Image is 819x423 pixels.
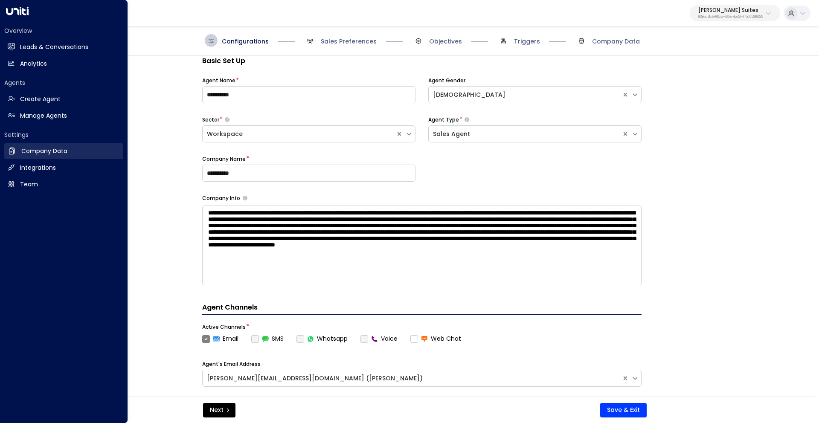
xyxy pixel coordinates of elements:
[202,334,238,343] label: Email
[428,116,459,124] label: Agent Type
[20,163,56,172] h2: Integrations
[243,196,247,200] button: Provide a brief overview of your company, including your industry, products or services, and any ...
[202,302,642,315] h4: Agent Channels
[203,403,235,417] button: Next
[360,334,398,343] div: To activate this channel, please go to the Integrations page
[202,56,642,68] h3: Basic Set Up
[225,117,229,122] button: Select whether your copilot will handle inquiries directly from leads or from brokers representin...
[428,77,465,84] label: Agent Gender
[429,37,462,46] span: Objectives
[360,334,398,343] label: Voice
[4,26,123,35] h2: Overview
[296,334,348,343] label: Whatsapp
[592,37,640,46] span: Company Data
[202,155,246,163] label: Company Name
[410,334,461,343] label: Web Chat
[698,15,763,19] p: 638ec7b5-66cb-467c-be2f-f19c05816232
[296,334,348,343] div: To activate this channel, please go to the Integrations page
[698,8,763,13] p: [PERSON_NAME] Suites
[20,180,38,189] h2: Team
[207,374,617,383] div: [PERSON_NAME][EMAIL_ADDRESS][DOMAIN_NAME] ([PERSON_NAME])
[202,323,246,331] label: Active Channels
[202,360,261,368] label: Agent's Email Address
[20,43,88,52] h2: Leads & Conversations
[433,90,617,99] div: [DEMOGRAPHIC_DATA]
[433,130,617,139] div: Sales Agent
[202,116,219,124] label: Sector
[20,111,67,120] h2: Manage Agents
[4,143,123,159] a: Company Data
[251,334,284,343] label: SMS
[4,39,123,55] a: Leads & Conversations
[4,160,123,176] a: Integrations
[4,78,123,87] h2: Agents
[251,334,284,343] div: To activate this channel, please go to the Integrations page
[207,130,391,139] div: Workspace
[20,95,61,104] h2: Create Agent
[514,37,540,46] span: Triggers
[202,194,240,202] label: Company Info
[21,147,67,156] h2: Company Data
[4,130,123,139] h2: Settings
[600,403,647,417] button: Save & Exit
[4,91,123,107] a: Create Agent
[4,56,123,72] a: Analytics
[20,59,47,68] h2: Analytics
[690,5,780,21] button: [PERSON_NAME] Suites638ec7b5-66cb-467c-be2f-f19c05816232
[4,177,123,192] a: Team
[202,77,235,84] label: Agent Name
[4,108,123,124] a: Manage Agents
[321,37,377,46] span: Sales Preferences
[465,117,469,122] button: Select whether your copilot will handle inquiries directly from leads or from brokers representin...
[222,37,269,46] span: Configurations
